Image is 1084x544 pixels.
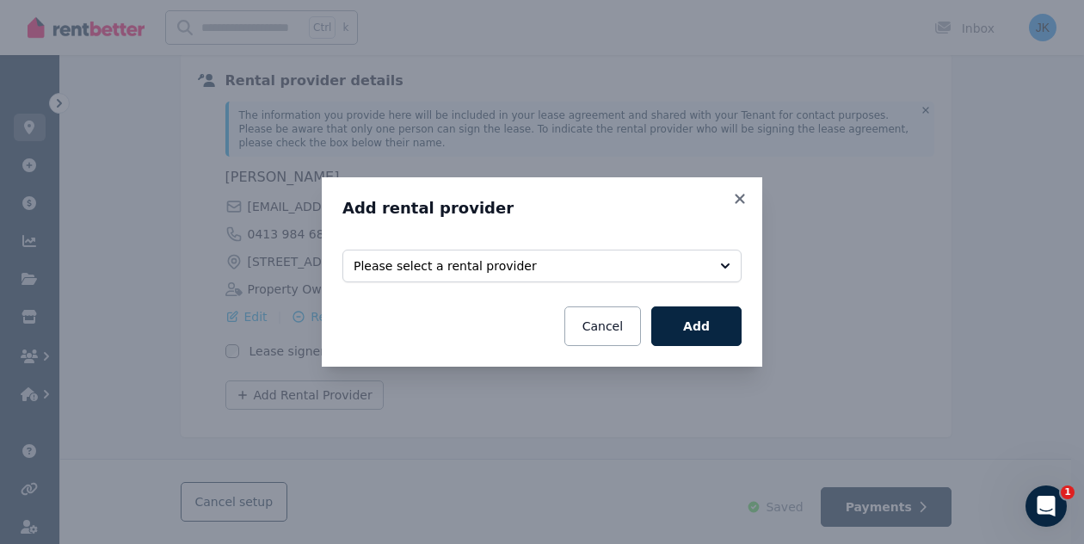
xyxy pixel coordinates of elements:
iframe: Intercom live chat [1025,485,1067,527]
button: Please select a rental provider [342,250,742,282]
span: 1 [1061,485,1075,499]
h3: Add rental provider [342,198,742,219]
button: Add [651,306,742,346]
span: Please select a rental provider [354,257,706,275]
button: Cancel [564,306,641,346]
